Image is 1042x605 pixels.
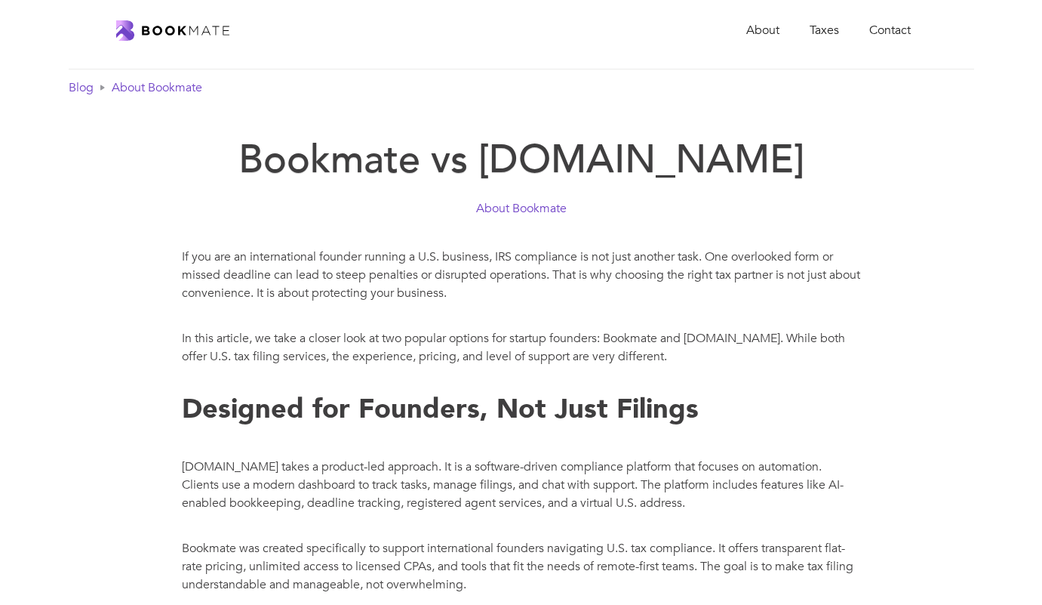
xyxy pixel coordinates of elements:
p: ‍ [182,435,861,453]
p: Bookmate was created specifically to support international founders navigating U.S. tax complianc... [182,539,861,594]
a: Contact [854,15,926,46]
p: In this article, we take a closer look at two popular options for startup founders: Bookmate and ... [182,329,861,366]
a: About Bookmate [476,199,567,218]
a: home [116,20,229,41]
a: About Bookmate [112,79,202,97]
p: ‍ [182,307,861,325]
h1: Bookmate vs [DOMAIN_NAME] [180,136,863,184]
p: ‍ [182,517,861,535]
p: If you are an international founder running a U.S. business, IRS compliance is not just another t... [182,248,861,302]
a: Blog [69,79,94,97]
strong: Designed for Founders, Not Just Filings [182,390,699,428]
p: [DOMAIN_NAME] takes a product-led approach. It is a software-driven compliance platform that focu... [182,458,861,512]
a: About [731,15,795,46]
a: Taxes [795,15,854,46]
p: ‍ [182,370,861,388]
